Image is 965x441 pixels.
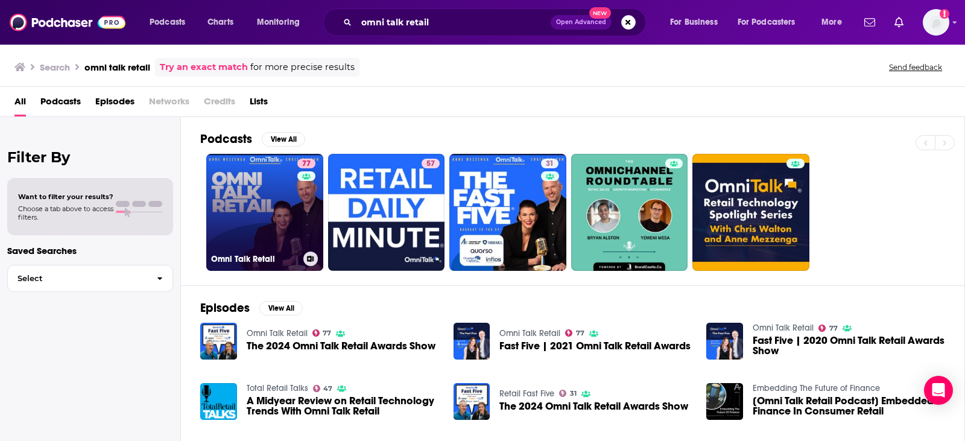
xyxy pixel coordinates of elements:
a: The 2024 Omni Talk Retail Awards Show [247,341,435,351]
button: View All [262,132,305,147]
a: 57 [328,154,445,271]
img: The 2024 Omni Talk Retail Awards Show [454,383,490,420]
span: 47 [323,386,332,392]
h3: Omni Talk Retail [211,254,299,264]
button: Send feedback [885,62,946,72]
span: New [589,7,611,19]
a: Retail Fast Five [499,389,554,399]
a: Lists [250,92,268,116]
a: A Midyear Review on Retail Technology Trends With Omni Talk Retail [247,396,439,416]
span: 77 [829,326,838,331]
a: Episodes [95,92,134,116]
span: Networks [149,92,189,116]
button: open menu [141,13,201,32]
a: Total Retail Talks [247,383,308,393]
button: Select [7,265,173,292]
a: 77Omni Talk Retail [206,154,323,271]
button: Open AdvancedNew [551,15,612,30]
button: open menu [813,13,857,32]
h2: Episodes [200,300,250,316]
button: open menu [248,13,315,32]
a: EpisodesView All [200,300,303,316]
a: [Omni Talk Retail Podcast] Embedded Finance In Consumer Retail [753,396,945,416]
a: The 2024 Omni Talk Retail Awards Show [499,401,688,411]
a: Fast Five | 2021 Omni Talk Retail Awards [499,341,691,351]
button: open menu [730,13,813,32]
a: 57 [422,159,440,168]
a: PodcastsView All [200,132,305,147]
span: For Business [670,14,718,31]
p: Saved Searches [7,245,173,256]
span: Podcasts [150,14,185,31]
span: More [821,14,842,31]
a: 47 [313,385,333,392]
div: Search podcasts, credits, & more... [335,8,657,36]
a: 77 [818,325,838,332]
span: Monitoring [257,14,300,31]
a: Omni Talk Retail [753,323,814,333]
button: View All [259,301,303,316]
span: 77 [323,331,331,336]
img: Podchaser - Follow, Share and Rate Podcasts [10,11,125,34]
a: 77 [565,329,584,337]
div: Open Intercom Messenger [924,376,953,405]
a: 77 [312,329,332,337]
img: Fast Five | 2020 Omni Talk Retail Awards Show [706,323,743,360]
a: Omni Talk Retail [247,328,308,338]
img: [Omni Talk Retail Podcast] Embedded Finance In Consumer Retail [706,383,743,420]
span: 77 [576,331,584,336]
span: 31 [570,391,577,396]
span: 57 [426,158,435,170]
a: Omni Talk Retail [499,328,560,338]
span: 77 [302,158,311,170]
h2: Podcasts [200,132,252,147]
span: Credits [204,92,235,116]
span: for more precise results [250,60,355,74]
a: Charts [200,13,241,32]
a: Fast Five | 2020 Omni Talk Retail Awards Show [753,335,945,356]
a: Show notifications dropdown [859,12,880,33]
svg: Add a profile image [940,9,949,19]
a: 77 [297,159,315,168]
a: Embedding The Future of Finance [753,383,880,393]
img: A Midyear Review on Retail Technology Trends With Omni Talk Retail [200,383,237,420]
span: Logged in as COliver [923,9,949,36]
a: Try an exact match [160,60,248,74]
span: Want to filter your results? [18,192,113,201]
h3: Search [40,62,70,73]
a: 31 [449,154,566,271]
h3: omni talk retail [84,62,150,73]
a: Show notifications dropdown [890,12,908,33]
span: Charts [207,14,233,31]
h2: Filter By [7,148,173,166]
img: The 2024 Omni Talk Retail Awards Show [200,323,237,360]
span: For Podcasters [738,14,796,31]
img: Fast Five | 2021 Omni Talk Retail Awards [454,323,490,360]
button: Show profile menu [923,9,949,36]
a: 31 [559,390,577,397]
span: Choose a tab above to access filters. [18,205,113,221]
a: Podcasts [40,92,81,116]
a: All [14,92,26,116]
span: Open Advanced [556,19,606,25]
button: open menu [662,13,733,32]
input: Search podcasts, credits, & more... [356,13,551,32]
a: 31 [541,159,558,168]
